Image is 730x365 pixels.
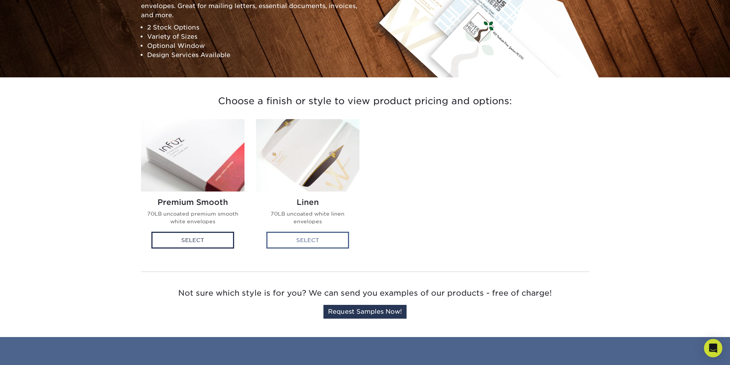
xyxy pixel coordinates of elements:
li: Optional Window [147,41,359,50]
div: Select [266,232,349,249]
p: Not sure which style is for you? We can send you examples of our products - free of charge! [141,287,589,299]
li: Design Services Available [147,50,359,59]
h2: Premium Smooth [147,198,238,207]
a: Linen Envelopes Linen 70LB uncoated white linen envelopes Select [256,119,359,256]
li: 2 Stock Options [147,23,359,32]
img: Premium Smooth Envelopes [141,119,244,192]
div: Select [151,232,234,249]
h3: Choose a finish or style to view product pricing and options: [141,87,589,116]
p: 70LB uncoated premium smooth white envelopes [147,210,238,226]
a: Premium Smooth Envelopes Premium Smooth 70LB uncoated premium smooth white envelopes Select [141,119,244,256]
li: Variety of Sizes [147,32,359,41]
div: Open Intercom Messenger [704,339,722,357]
p: 70LB uncoated white linen envelopes [262,210,353,226]
h2: Linen [262,198,353,207]
img: Linen Envelopes [256,119,359,192]
a: Request Samples Now! [323,305,407,319]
